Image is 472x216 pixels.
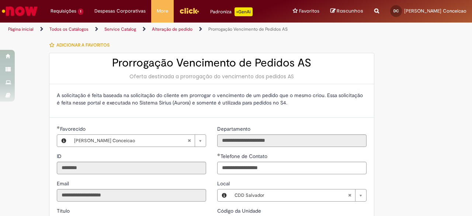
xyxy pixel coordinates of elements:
h2: Prorrogação Vencimento de Pedidos AS [57,57,367,69]
button: Adicionar a Favoritos [49,37,114,53]
span: 1 [78,8,83,15]
img: ServiceNow [1,4,39,18]
a: Página inicial [8,26,34,32]
span: Telefone de Contato [221,153,269,160]
span: Somente leitura - Email [57,180,70,187]
input: Telefone de Contato [217,162,367,174]
button: Local, Visualizar este registro CDD Salvador [218,189,231,201]
a: Rascunhos [330,8,363,15]
a: Todos os Catálogos [49,26,88,32]
p: A solicitação é feita baseada na solicitação do cliente em prorrogar o vencimento de um pedido qu... [57,92,367,106]
a: [PERSON_NAME] ConceicaoLimpar campo Favorecido [70,135,206,147]
div: Padroniza [210,7,253,16]
label: Somente leitura - Departamento [217,125,252,133]
abbr: Limpar campo Local [344,189,355,201]
ul: Trilhas de página [6,23,309,36]
span: Local [217,180,231,187]
span: [PERSON_NAME] Conceicao [404,8,466,14]
span: Favoritos [299,7,319,15]
p: +GenAi [235,7,253,16]
span: Obrigatório Preenchido [217,153,221,156]
button: Favorecido, Visualizar este registro Daiane Silva Conceicao [57,135,70,147]
label: Somente leitura - Email [57,180,70,187]
abbr: Limpar campo Favorecido [184,135,195,147]
label: Somente leitura - Código da Unidade [217,207,263,215]
a: CDD SalvadorLimpar campo Local [231,189,366,201]
a: Prorrogação Vencimento de Pedidos AS [208,26,288,32]
span: Obrigatório Preenchido [57,126,60,129]
span: Requisições [51,7,76,15]
span: Necessários - Favorecido [60,126,87,132]
input: Departamento [217,134,367,147]
a: Alteração de pedido [152,26,192,32]
input: Email [57,189,206,202]
span: Despesas Corporativas [94,7,146,15]
span: Adicionar a Favoritos [56,42,110,48]
span: [PERSON_NAME] Conceicao [74,135,187,147]
label: Somente leitura - ID [57,152,63,160]
div: Oferta destinada a prorrogação do vencimento dos pedidos AS [57,73,367,80]
img: click_logo_yellow_360x200.png [179,5,199,16]
span: More [157,7,168,15]
a: Service Catalog [104,26,136,32]
input: ID [57,162,206,174]
span: CDD Salvador [235,189,348,201]
span: Rascunhos [337,7,363,14]
span: Somente leitura - ID [57,153,63,160]
label: Somente leitura - Título [57,207,71,215]
span: DC [393,8,399,13]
